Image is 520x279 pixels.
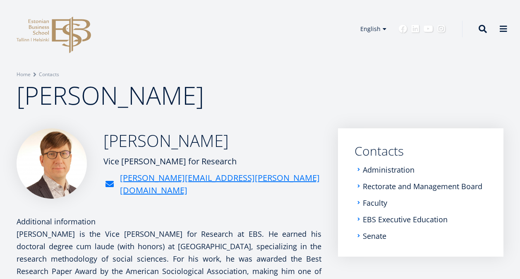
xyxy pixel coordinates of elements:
a: Rectorate and Management Board [363,182,482,190]
a: Linkedin [411,25,419,33]
a: Administration [363,166,415,174]
a: Home [17,70,31,79]
a: [PERSON_NAME][EMAIL_ADDRESS][PERSON_NAME][DOMAIN_NAME] [120,172,321,197]
img: Karmo Kroos [17,128,87,199]
a: Faculty [363,199,387,207]
a: EBS Executive Education [363,215,448,224]
span: [PERSON_NAME] [17,78,204,112]
h2: [PERSON_NAME] [103,130,321,151]
a: Senate [363,232,386,240]
a: Youtube [424,25,433,33]
a: Contacts [39,70,59,79]
a: Contacts [355,145,487,157]
a: Facebook [399,25,407,33]
div: Additional information [17,215,321,228]
div: Vice [PERSON_NAME] for Research [103,155,321,168]
a: Instagram [437,25,446,33]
